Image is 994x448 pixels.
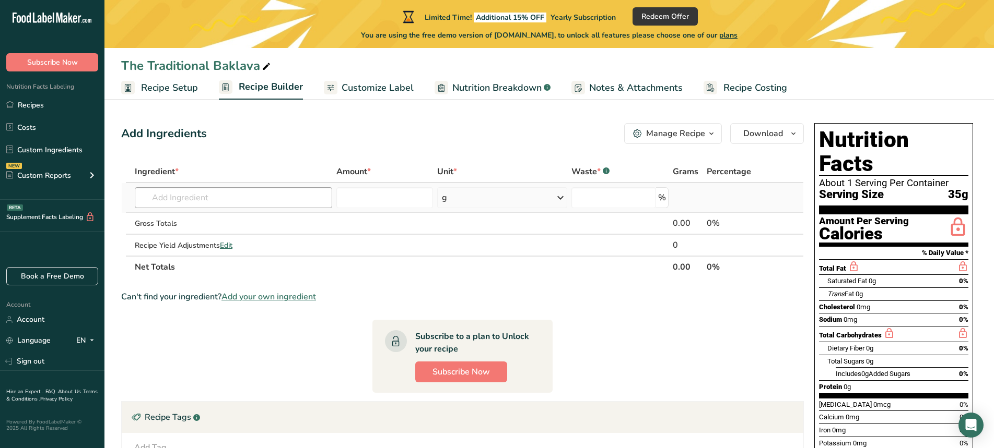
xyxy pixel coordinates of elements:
[827,344,864,352] span: Dietary Fiber
[673,165,698,178] span: Grams
[959,344,968,352] span: 0%
[220,240,232,250] span: Edit
[857,303,870,311] span: 0mg
[76,334,98,347] div: EN
[121,125,207,142] div: Add Ingredients
[671,256,705,277] th: 0.00
[342,81,414,95] span: Customize Label
[866,344,873,352] span: 0g
[646,127,705,140] div: Manage Recipe
[819,178,968,188] div: About 1 Serving Per Container
[844,316,857,323] span: 0mg
[819,247,968,259] section: % Daily Value *
[122,402,803,433] div: Recipe Tags
[827,290,845,298] i: Trans
[719,30,738,40] span: plans
[673,239,703,251] div: 0
[827,290,854,298] span: Fat
[846,413,859,421] span: 0mg
[819,383,842,391] span: Protein
[361,30,738,41] span: You are using the free demo version of [DOMAIN_NAME], to unlock all features please choose one of...
[959,303,968,311] span: 0%
[853,439,867,447] span: 0mg
[435,76,551,100] a: Nutrition Breakdown
[437,165,457,178] span: Unit
[121,290,804,303] div: Can't find your ingredient?
[819,401,872,408] span: [MEDICAL_DATA]
[836,370,910,378] span: Includes Added Sugars
[707,217,770,229] div: 0%
[730,123,804,144] button: Download
[704,76,787,100] a: Recipe Costing
[743,127,783,140] span: Download
[589,81,683,95] span: Notes & Attachments
[819,216,909,226] div: Amount Per Serving
[6,53,98,71] button: Subscribe Now
[219,75,303,100] a: Recipe Builder
[819,426,831,434] span: Iron
[133,256,671,277] th: Net Totals
[959,277,968,285] span: 0%
[633,7,698,26] button: Redeem Offer
[401,10,616,23] div: Limited Time!
[856,290,863,298] span: 0g
[336,165,371,178] span: Amount
[27,57,78,68] span: Subscribe Now
[832,426,846,434] span: 0mg
[551,13,616,22] span: Yearly Subscription
[958,413,984,438] div: Open Intercom Messenger
[474,13,546,22] span: Additional 15% OFF
[819,188,884,201] span: Serving Size
[869,277,876,285] span: 0g
[861,370,869,378] span: 0g
[239,80,303,94] span: Recipe Builder
[960,401,968,408] span: 0%
[819,303,855,311] span: Cholesterol
[819,264,846,272] span: Total Fat
[959,316,968,323] span: 0%
[135,240,332,251] div: Recipe Yield Adjustments
[6,163,22,169] div: NEW
[960,439,968,447] span: 0%
[135,165,179,178] span: Ingredient
[571,76,683,100] a: Notes & Attachments
[819,316,842,323] span: Sodium
[221,290,316,303] span: Add your own ingredient
[40,395,73,403] a: Privacy Policy
[819,226,909,241] div: Calories
[442,191,447,204] div: g
[6,388,43,395] a: Hire an Expert .
[819,439,851,447] span: Potassium
[819,128,968,176] h1: Nutrition Facts
[948,188,968,201] span: 35g
[135,218,332,229] div: Gross Totals
[121,76,198,100] a: Recipe Setup
[705,256,773,277] th: 0%
[723,81,787,95] span: Recipe Costing
[866,357,873,365] span: 0g
[624,123,722,144] button: Manage Recipe
[415,330,532,355] div: Subscribe to a plan to Unlock your recipe
[827,277,867,285] span: Saturated Fat
[141,81,198,95] span: Recipe Setup
[6,388,98,403] a: Terms & Conditions .
[45,388,58,395] a: FAQ .
[707,165,751,178] span: Percentage
[571,165,610,178] div: Waste
[6,331,51,349] a: Language
[324,76,414,100] a: Customize Label
[415,361,507,382] button: Subscribe Now
[452,81,542,95] span: Nutrition Breakdown
[641,11,689,22] span: Redeem Offer
[432,366,490,378] span: Subscribe Now
[7,204,23,211] div: BETA
[6,419,98,431] div: Powered By FoodLabelMaker © 2025 All Rights Reserved
[819,331,882,339] span: Total Carbohydrates
[959,370,968,378] span: 0%
[58,388,83,395] a: About Us .
[873,401,891,408] span: 0mcg
[6,267,98,285] a: Book a Free Demo
[121,56,273,75] div: The Traditional Baklava
[135,187,332,208] input: Add Ingredient
[819,413,844,421] span: Calcium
